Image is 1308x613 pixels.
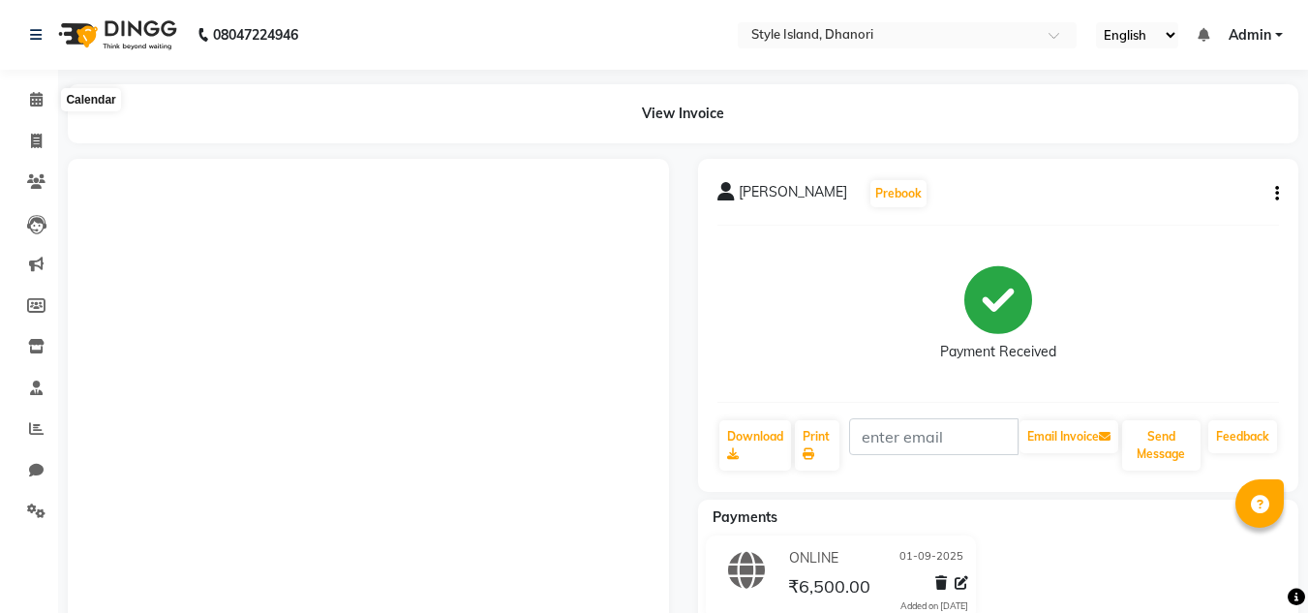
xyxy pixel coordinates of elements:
b: 08047224946 [213,8,298,62]
img: logo [49,8,182,62]
input: enter email [849,418,1019,455]
button: Send Message [1122,420,1201,471]
a: Download [719,420,791,471]
div: Calendar [61,88,120,111]
span: [PERSON_NAME] [739,182,847,209]
button: Prebook [870,180,927,207]
span: 01-09-2025 [899,548,963,568]
span: ₹6,500.00 [788,575,870,602]
span: Admin [1229,25,1271,46]
span: ONLINE [789,548,838,568]
span: Payments [713,508,777,526]
iframe: chat widget [1227,536,1289,594]
div: Added on [DATE] [900,599,968,613]
a: Feedback [1208,420,1277,453]
div: View Invoice [68,84,1298,143]
a: Print [795,420,839,471]
button: Email Invoice [1019,420,1118,453]
div: Payment Received [940,342,1056,362]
